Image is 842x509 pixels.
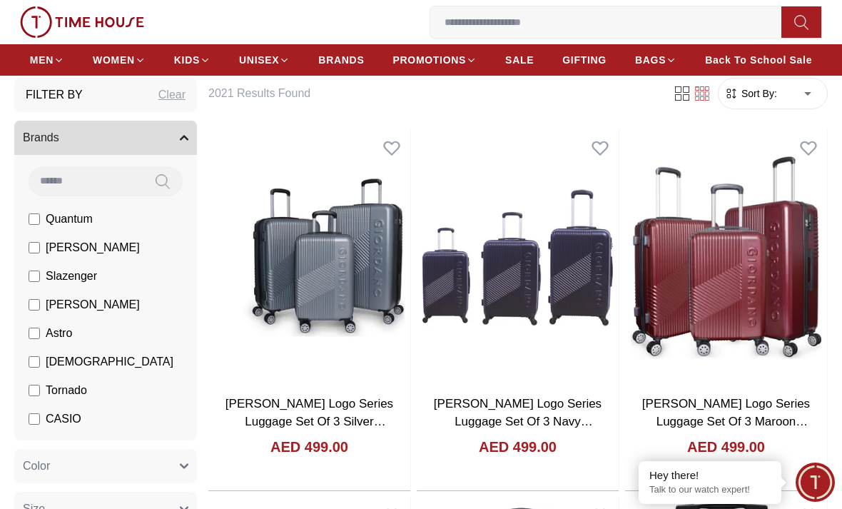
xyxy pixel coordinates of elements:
[46,410,81,428] span: CASIO
[174,47,210,73] a: KIDS
[46,353,173,371] span: [DEMOGRAPHIC_DATA]
[635,53,666,67] span: BAGS
[562,53,607,67] span: GIFTING
[505,47,534,73] a: SALE
[270,437,348,457] h4: AED 499.00
[705,53,812,67] span: Back To School Sale
[505,53,534,67] span: SALE
[14,449,197,483] button: Color
[635,47,676,73] a: BAGS
[318,53,364,67] span: BRANDS
[20,6,144,38] img: ...
[417,129,619,386] img: Giordano Logo Series Luggage Set Of 3 Navy GR020.NVY
[225,397,393,447] a: [PERSON_NAME] Logo Series Luggage Set Of 3 Silver GR020.SLV
[649,484,771,496] p: Talk to our watch expert!
[29,271,40,282] input: Slazenger
[93,47,146,73] a: WOMEN
[625,129,827,386] img: Giordano Logo Series Luggage Set Of 3 Maroon GR020.MRN
[29,385,40,396] input: Tornado
[46,211,93,228] span: Quantum
[46,296,140,313] span: [PERSON_NAME]
[239,53,279,67] span: UNISEX
[174,53,200,67] span: KIDS
[705,47,812,73] a: Back To School Sale
[434,397,602,447] a: [PERSON_NAME] Logo Series Luggage Set Of 3 Navy GR020.NVY
[30,53,54,67] span: MEN
[724,86,777,101] button: Sort By:
[23,129,59,146] span: Brands
[239,47,290,73] a: UNISEX
[739,86,777,101] span: Sort By:
[796,463,835,502] div: Chat Widget
[318,47,364,73] a: BRANDS
[46,268,97,285] span: Slazenger
[26,86,83,104] h3: Filter By
[14,121,197,155] button: Brands
[649,468,771,483] div: Hey there!
[687,437,765,457] h4: AED 499.00
[208,129,410,386] img: Giordano Logo Series Luggage Set Of 3 Silver GR020.SLV
[29,242,40,253] input: [PERSON_NAME]
[208,85,655,102] h6: 2021 Results Found
[158,86,186,104] div: Clear
[29,356,40,368] input: [DEMOGRAPHIC_DATA]
[392,47,477,73] a: PROMOTIONS
[29,413,40,425] input: CASIO
[23,458,50,475] span: Color
[29,213,40,225] input: Quantum
[46,382,87,399] span: Tornado
[46,439,90,456] span: CITIZEN
[29,328,40,339] input: Astro
[93,53,135,67] span: WOMEN
[46,239,140,256] span: [PERSON_NAME]
[29,299,40,311] input: [PERSON_NAME]
[562,47,607,73] a: GIFTING
[30,47,64,73] a: MEN
[479,437,557,457] h4: AED 499.00
[46,325,72,342] span: Astro
[392,53,466,67] span: PROMOTIONS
